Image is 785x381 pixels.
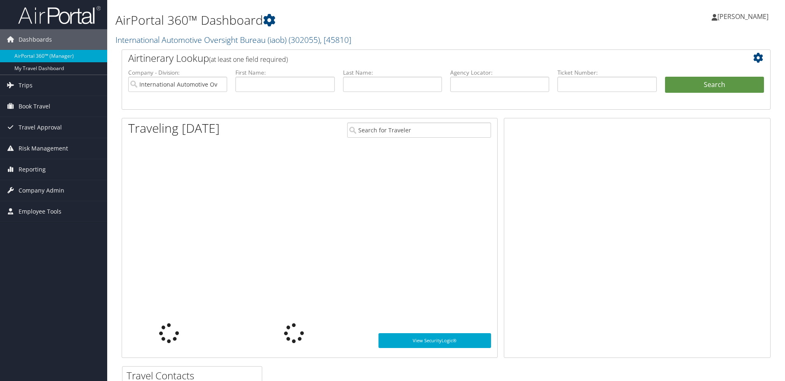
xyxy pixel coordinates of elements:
span: [PERSON_NAME] [717,12,769,21]
span: Trips [19,75,33,96]
span: Company Admin [19,180,64,201]
input: Search for Traveler [347,122,491,138]
span: Travel Approval [19,117,62,138]
label: Company - Division: [128,68,227,77]
h1: Traveling [DATE] [128,120,220,137]
img: airportal-logo.png [18,5,101,25]
span: Employee Tools [19,201,61,222]
a: International Automotive Oversight Bureau (iaob) [115,34,351,45]
h1: AirPortal 360™ Dashboard [115,12,556,29]
span: Book Travel [19,96,50,117]
span: , [ 45810 ] [320,34,351,45]
span: (at least one field required) [209,55,288,64]
label: Ticket Number: [557,68,656,77]
label: Last Name: [343,68,442,77]
h2: Airtinerary Lookup [128,51,710,65]
span: Reporting [19,159,46,180]
span: Risk Management [19,138,68,159]
a: [PERSON_NAME] [712,4,777,29]
label: Agency Locator: [450,68,549,77]
a: View SecurityLogic® [378,333,491,348]
span: Dashboards [19,29,52,50]
label: First Name: [235,68,334,77]
span: ( 302055 ) [289,34,320,45]
button: Search [665,77,764,93]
